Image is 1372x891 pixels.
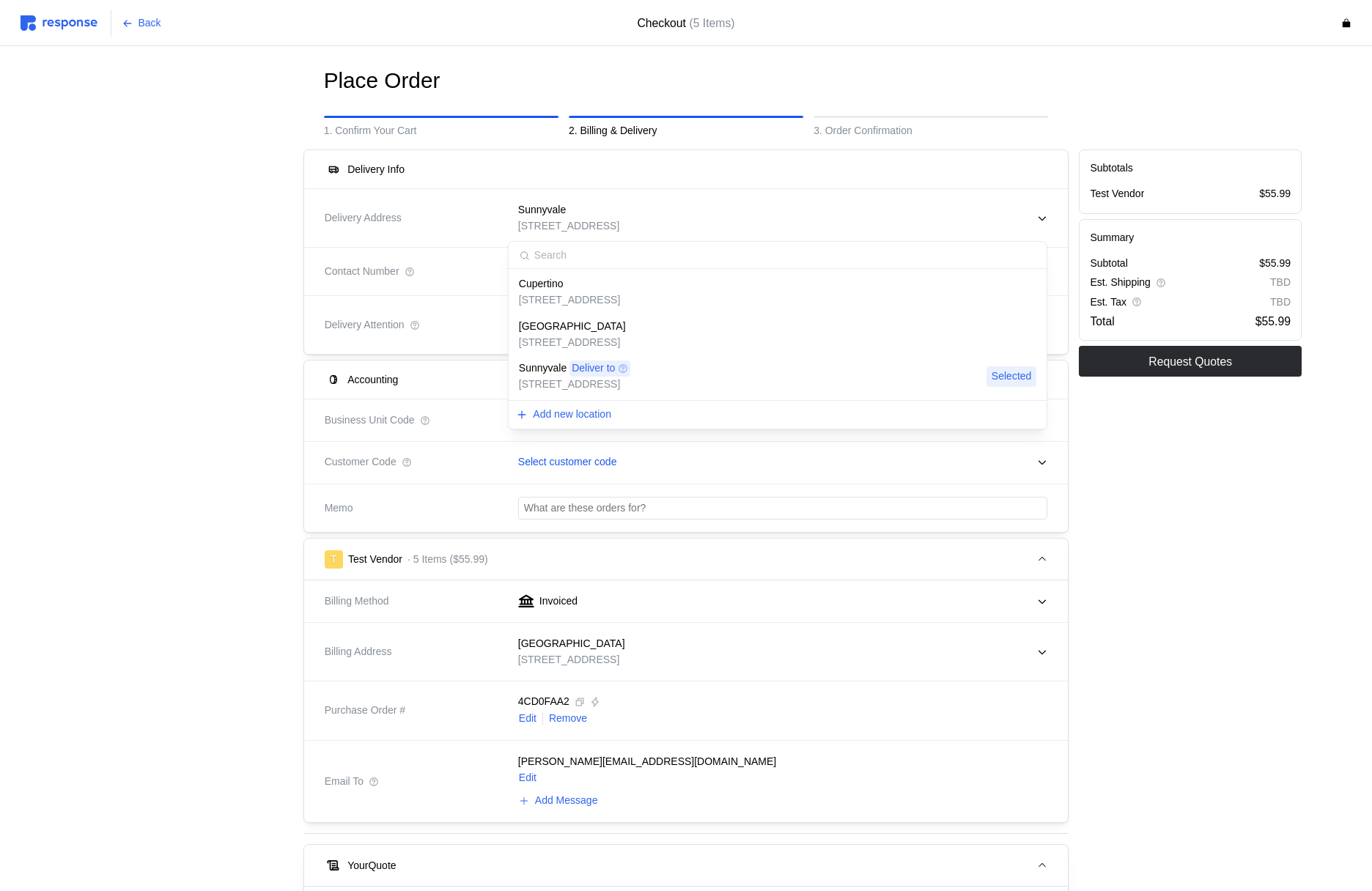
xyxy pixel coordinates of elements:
[1090,160,1291,176] h5: Subtotals
[1270,275,1291,291] p: TBD
[325,317,405,333] span: Delivery Attention
[992,369,1031,385] p: Selected
[325,264,399,280] span: Contact Number
[347,162,405,177] h5: Delivery Info
[1259,186,1291,202] p: $55.99
[304,845,1069,886] button: YourQuote
[549,711,587,727] p: Remove
[1090,256,1127,272] p: Subtotal
[324,67,440,95] h1: Place Order
[519,319,626,335] p: [GEOGRAPHIC_DATA]
[407,552,488,568] p: · 5 Items ($55.99)
[1270,295,1291,311] p: TBD
[535,793,598,809] p: Add Message
[519,335,626,351] p: [STREET_ADDRESS]
[324,123,558,139] p: 1. Confirm Your Cart
[572,361,615,377] p: Deliver to
[518,218,619,234] p: [STREET_ADDRESS]
[519,711,536,727] p: Edit
[347,858,396,873] h5: Your Quote
[509,242,1047,269] input: Search
[1255,312,1291,330] p: $55.99
[347,372,398,388] h5: Accounting
[331,552,337,568] p: T
[516,406,612,424] button: Add new location
[518,652,625,668] p: [STREET_ADDRESS]
[519,361,567,377] p: Sunnyvale
[518,454,617,470] p: Select customer code
[139,15,161,32] p: Back
[518,636,625,652] p: [GEOGRAPHIC_DATA]
[519,292,620,308] p: [STREET_ADDRESS]
[1090,230,1291,245] h5: Summary
[519,770,536,786] p: Edit
[518,792,599,810] button: Add Message
[21,15,97,31] img: svg%3e
[689,17,734,29] span: (5 Items)
[325,644,392,660] span: Billing Address
[519,377,631,393] p: [STREET_ADDRESS]
[304,580,1069,822] div: TTest Vendor· 5 Items ($55.99)
[533,407,611,423] p: Add new location
[518,694,569,710] p: 4CD0FAA2
[524,498,1042,519] input: What are these orders for?
[325,413,415,429] span: Business Unit Code
[518,710,537,728] button: Edit
[539,594,578,610] p: Invoiced
[325,454,397,470] span: Customer Code
[1090,295,1126,311] p: Est. Tax
[518,754,783,770] p: [PERSON_NAME][EMAIL_ADDRESS][DOMAIN_NAME]
[1148,352,1232,371] p: Request Quotes
[325,210,402,226] span: Delivery Address
[325,500,353,517] span: Memo
[348,552,402,568] p: Test Vendor
[1079,346,1302,377] button: Request Quotes
[325,594,389,610] span: Billing Method
[518,202,566,218] p: Sunnyvale
[1090,186,1144,202] p: Test Vendor
[304,539,1069,580] button: TTest Vendor· 5 Items ($55.99)
[325,774,364,790] span: Email To
[1090,275,1151,291] p: Est. Shipping
[1090,312,1114,330] p: Total
[325,703,406,719] span: Purchase Order #
[637,14,734,32] h4: Checkout
[569,123,803,139] p: 2. Billing & Delivery
[1259,256,1291,272] p: $55.99
[548,710,588,728] button: Remove
[519,276,564,292] p: Cupertino
[814,123,1048,139] p: 3. Order Confirmation
[518,769,537,787] button: Edit
[114,10,169,37] button: Back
